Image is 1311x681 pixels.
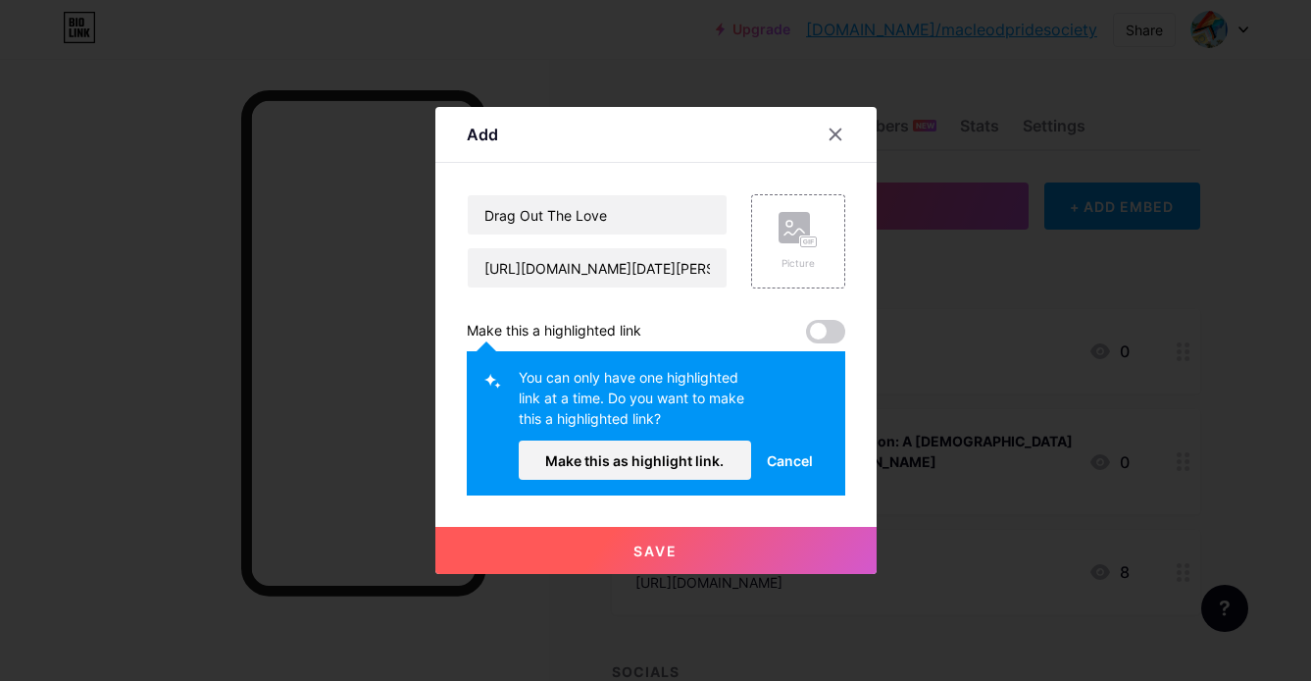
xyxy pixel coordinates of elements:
[779,256,818,271] div: Picture
[468,195,727,235] input: Title
[633,543,678,559] span: Save
[519,441,752,480] button: Make this as highlight link.
[545,452,724,469] span: Make this as highlight link.
[751,441,829,480] button: Cancel
[468,248,727,288] input: URL
[435,527,877,574] button: Save
[467,123,498,146] div: Add
[519,367,752,441] div: You can only have one highlighted link at a time. Do you want to make this a highlighted link?
[467,320,641,343] div: Make this a highlighted link
[767,450,813,471] span: Cancel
